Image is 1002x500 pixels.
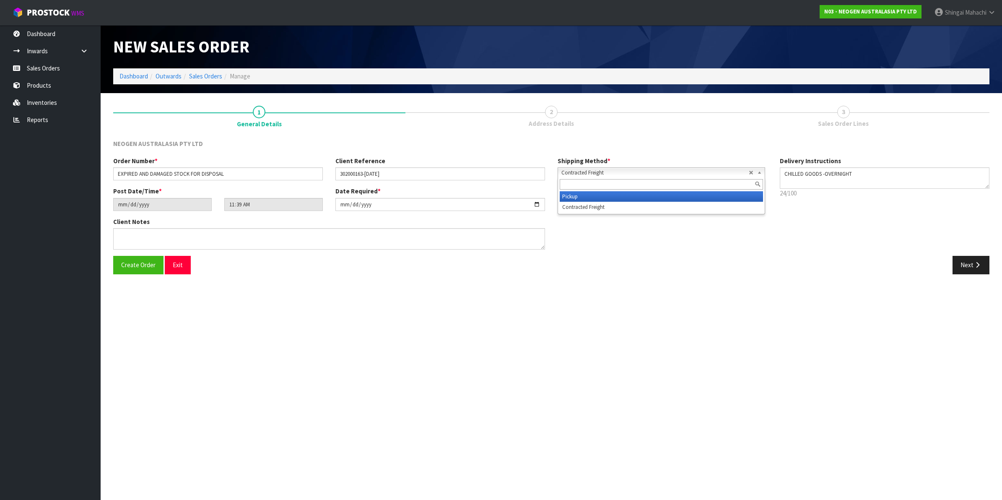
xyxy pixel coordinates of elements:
input: Order Number [113,167,323,180]
label: Client Notes [113,217,150,226]
label: Shipping Method [558,156,610,165]
span: 2 [545,106,558,118]
span: NEOGEN AUSTRALASIA PTY LTD [113,140,203,148]
label: Client Reference [335,156,385,165]
p: 24/100 [780,189,989,198]
label: Post Date/Time [113,187,162,195]
span: New Sales Order [113,36,249,57]
span: Manage [230,72,250,80]
button: Next [953,256,989,274]
strong: N03 - NEOGEN AUSTRALASIA PTY LTD [824,8,917,15]
label: Order Number [113,156,158,165]
img: cube-alt.png [13,7,23,18]
button: Exit [165,256,191,274]
span: Address Details [529,119,574,128]
a: Outwards [156,72,182,80]
input: Client Reference [335,167,545,180]
span: Mahachi [965,8,986,16]
span: Create Order [121,261,156,269]
small: WMS [71,9,84,17]
span: 1 [253,106,265,118]
span: General Details [113,133,989,281]
label: Date Required [335,187,381,195]
span: ProStock [27,7,70,18]
span: 3 [837,106,850,118]
a: Dashboard [119,72,148,80]
li: Pickup [560,191,763,202]
a: Sales Orders [189,72,222,80]
li: Contracted Freight [560,202,763,212]
button: Create Order [113,256,164,274]
span: Shingai [945,8,964,16]
span: Contracted Freight [561,168,749,178]
span: General Details [237,120,282,128]
span: Sales Order Lines [818,119,869,128]
label: Delivery Instructions [780,156,841,165]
